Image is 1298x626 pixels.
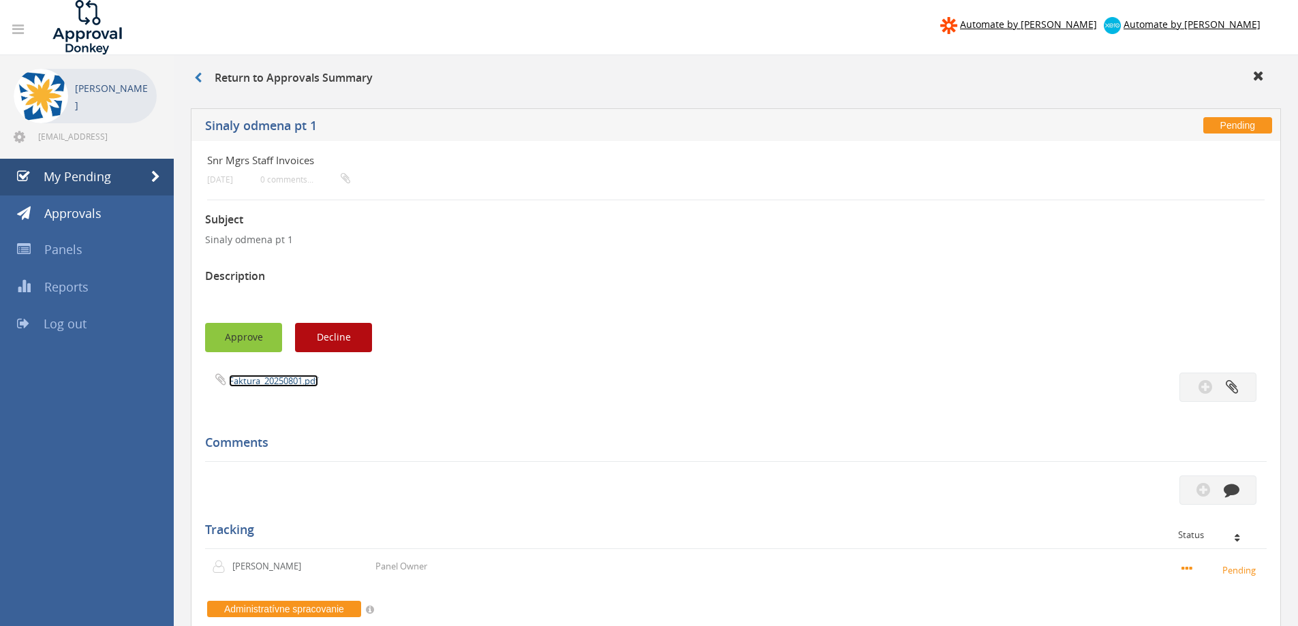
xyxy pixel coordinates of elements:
h4: Snr Mgrs Staff Invoices [207,155,1088,166]
span: Administratívne spracovanie [207,601,361,617]
h3: Subject [205,214,1267,226]
h5: Comments [205,436,1256,450]
h5: Sinaly odmena pt 1 [205,119,951,136]
h3: Description [205,270,1267,283]
span: My Pending [44,168,111,185]
span: Automate by [PERSON_NAME] [960,18,1097,31]
span: Approvals [44,205,102,221]
p: Sinaly odmena pt 1 [205,233,1267,247]
small: 0 comments... [260,174,350,185]
div: Status [1178,530,1256,539]
h5: Tracking [205,523,1256,537]
span: Reports [44,279,89,295]
img: user-icon.png [212,560,232,574]
span: Automate by [PERSON_NAME] [1124,18,1261,31]
button: Approve [205,323,282,352]
span: [EMAIL_ADDRESS][DOMAIN_NAME] [38,131,154,142]
span: Pending [1203,117,1272,134]
span: Log out [44,315,87,332]
p: Panel Owner [375,560,427,573]
button: Decline [295,323,372,352]
img: zapier-logomark.png [940,17,957,34]
p: [PERSON_NAME] [232,560,311,573]
span: Panels [44,241,82,257]
a: Faktura_20250801.pdf [229,375,318,387]
h3: Return to Approvals Summary [194,72,373,84]
small: [DATE] [207,174,233,185]
small: Pending [1181,562,1260,577]
p: [PERSON_NAME] [75,80,150,114]
img: xero-logo.png [1104,17,1121,34]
